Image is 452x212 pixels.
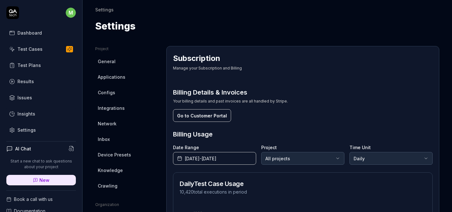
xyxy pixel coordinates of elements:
[98,120,116,127] span: Network
[17,62,41,69] div: Test Plans
[14,196,53,202] span: Book a call with us
[6,91,76,104] a: Issues
[17,110,35,117] div: Insights
[17,78,34,85] div: Results
[6,175,76,185] a: New
[6,108,76,120] a: Insights
[17,127,36,133] div: Settings
[98,151,131,158] span: Device Presets
[185,155,216,162] span: [DATE] - [DATE]
[66,8,76,18] span: m
[95,6,114,13] div: Settings
[6,43,76,55] a: Test Cases
[98,167,123,174] span: Knowledge
[95,118,156,129] a: Network
[95,149,156,161] a: Device Presets
[66,6,76,19] button: m
[98,58,116,65] span: General
[349,144,433,151] label: Time Unit
[95,202,156,208] div: Organization
[95,46,156,52] div: Project
[95,19,136,33] h1: Settings
[98,182,117,189] span: Crawling
[6,27,76,39] a: Dashboard
[17,94,32,101] div: Issues
[261,144,344,151] label: Project
[95,133,156,145] a: Inbox
[180,189,247,195] p: 10,420 total executions in period
[173,152,256,165] button: [DATE]-[DATE]
[15,145,31,152] h4: AI Chat
[98,136,110,142] span: Inbox
[95,71,156,83] a: Applications
[173,109,231,122] button: Go to Customer Portal
[173,65,242,71] div: Manage your Subscription and Billing
[173,98,288,104] div: Your billing details and past invoices are all handled by Stripe.
[173,144,256,151] label: Date Range
[95,102,156,114] a: Integrations
[95,164,156,176] a: Knowledge
[95,87,156,98] a: Configs
[17,46,43,52] div: Test Cases
[173,129,213,139] h3: Billing Usage
[173,53,220,64] h2: Subscription
[6,124,76,136] a: Settings
[6,196,76,202] a: Book a call with us
[39,177,50,183] span: New
[180,179,247,189] h2: Daily Test Case Usage
[95,180,156,192] a: Crawling
[173,88,288,97] h3: Billing Details & Invoices
[98,89,115,96] span: Configs
[6,158,76,170] p: Start a new chat to ask questions about your project
[98,74,125,80] span: Applications
[17,30,42,36] div: Dashboard
[98,105,125,111] span: Integrations
[95,56,156,67] a: General
[6,59,76,71] a: Test Plans
[6,75,76,88] a: Results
